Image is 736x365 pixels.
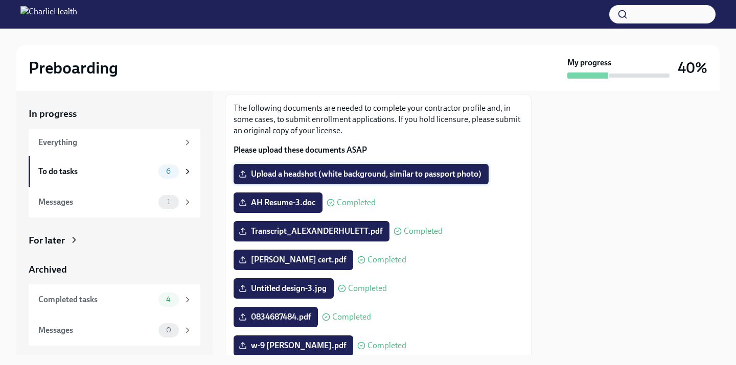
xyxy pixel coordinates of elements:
[234,164,489,184] label: Upload a headshot (white background, similar to passport photo)
[241,169,481,179] span: Upload a headshot (white background, similar to passport photo)
[38,137,179,148] div: Everything
[29,129,200,156] a: Everything
[241,226,382,236] span: Transcript_ALEXANDERHULETT.pdf
[404,227,443,235] span: Completed
[161,198,176,206] span: 1
[241,340,346,351] span: w-9 [PERSON_NAME].pdf
[234,145,367,155] strong: Please upload these documents ASAP
[29,187,200,217] a: Messages1
[38,325,154,336] div: Messages
[20,6,77,22] img: CharlieHealth
[29,234,65,247] div: For later
[29,58,118,78] h2: Preboarding
[241,312,311,322] span: 0834687484.pdf
[29,156,200,187] a: To do tasks6
[367,342,406,350] span: Completed
[160,326,177,334] span: 0
[234,307,318,327] label: 0834687484.pdf
[367,256,406,264] span: Completed
[29,234,200,247] a: For later
[160,296,177,303] span: 4
[234,221,389,241] label: Transcript_ALEXANDERHULETT.pdf
[241,283,327,294] span: Untitled design-3.jpg
[678,59,707,77] h3: 40%
[234,278,334,299] label: Untitled design-3.jpg
[38,294,154,305] div: Completed tasks
[241,198,315,208] span: AH Resume-3.doc
[348,284,387,293] span: Completed
[241,255,346,265] span: [PERSON_NAME] cert.pdf
[38,197,154,208] div: Messages
[332,313,371,321] span: Completed
[337,199,376,207] span: Completed
[234,250,353,270] label: [PERSON_NAME] cert.pdf
[29,315,200,346] a: Messages0
[29,263,200,276] a: Archived
[29,284,200,315] a: Completed tasks4
[38,166,154,177] div: To do tasks
[234,192,323,213] label: AH Resume-3.doc
[567,57,611,68] strong: My progress
[160,167,177,175] span: 6
[234,335,353,356] label: w-9 [PERSON_NAME].pdf
[234,103,523,136] p: The following documents are needed to complete your contractor profile and, in some cases, to sub...
[29,107,200,120] a: In progress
